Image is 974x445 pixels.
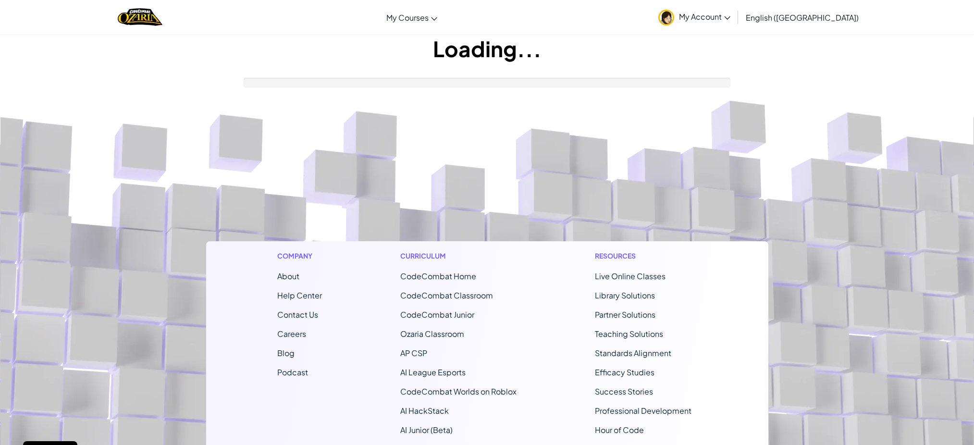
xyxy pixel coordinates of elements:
h1: Resources [595,251,697,261]
a: Careers [277,329,306,339]
a: My Account [653,2,735,32]
img: Home [118,7,162,27]
h1: Curriculum [400,251,517,261]
a: AI HackStack [400,406,449,416]
a: Podcast [277,367,308,377]
a: AI League Esports [400,367,466,377]
a: My Courses [382,4,442,30]
span: Contact Us [277,309,318,320]
a: Efficacy Studies [595,367,654,377]
a: CodeCombat Junior [400,309,474,320]
span: My Account [679,12,730,22]
a: About [277,271,299,281]
a: CodeCombat Worlds on Roblox [400,386,517,396]
a: Partner Solutions [595,309,655,320]
a: Success Stories [595,386,653,396]
span: English ([GEOGRAPHIC_DATA]) [746,12,859,23]
span: CodeCombat Home [400,271,476,281]
a: Hour of Code [595,425,644,435]
h1: Company [277,251,322,261]
a: Live Online Classes [595,271,666,281]
span: My Courses [386,12,429,23]
a: Standards Alignment [595,348,671,358]
a: AI Junior (Beta) [400,425,453,435]
a: Professional Development [595,406,691,416]
a: AP CSP [400,348,427,358]
a: Blog [277,348,295,358]
a: Ozaria by CodeCombat logo [118,7,162,27]
a: Teaching Solutions [595,329,663,339]
a: Help Center [277,290,322,300]
a: English ([GEOGRAPHIC_DATA]) [741,4,863,30]
a: CodeCombat Classroom [400,290,493,300]
img: avatar [658,10,674,25]
a: Ozaria Classroom [400,329,464,339]
a: Library Solutions [595,290,655,300]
